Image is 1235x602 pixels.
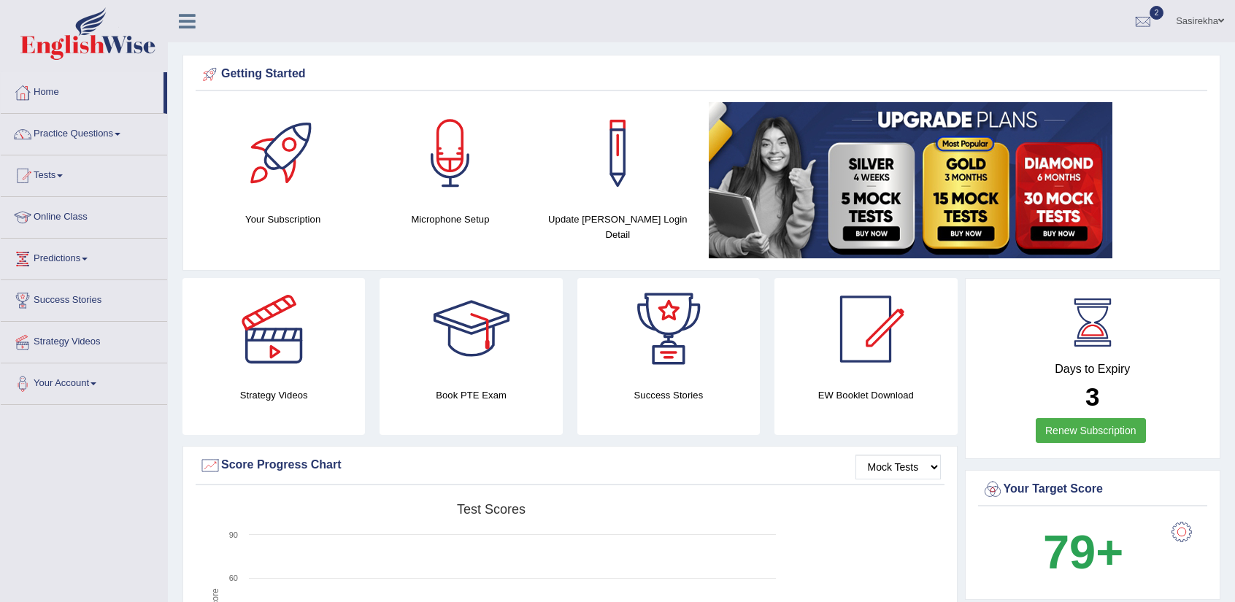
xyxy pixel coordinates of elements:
a: Success Stories [1,280,167,317]
img: small5.jpg [709,102,1112,258]
h4: Book PTE Exam [380,387,562,403]
h4: EW Booklet Download [774,387,957,403]
a: Practice Questions [1,114,167,150]
text: 60 [229,574,238,582]
span: 2 [1150,6,1164,20]
div: Your Target Score [982,479,1204,501]
a: Predictions [1,239,167,275]
b: 79+ [1043,525,1123,579]
a: Renew Subscription [1036,418,1146,443]
a: Online Class [1,197,167,234]
text: 90 [229,530,238,539]
tspan: Test scores [457,502,526,517]
h4: Microphone Setup [374,212,526,227]
h4: Days to Expiry [982,363,1204,376]
a: Strategy Videos [1,322,167,358]
b: 3 [1085,382,1099,411]
div: Getting Started [199,63,1204,85]
div: Score Progress Chart [199,455,941,476]
a: Your Account [1,363,167,400]
h4: Update [PERSON_NAME] Login Detail [542,212,694,242]
a: Home [1,72,163,109]
h4: Strategy Videos [182,387,365,403]
h4: Your Subscription [207,212,359,227]
a: Tests [1,155,167,192]
h4: Success Stories [577,387,760,403]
